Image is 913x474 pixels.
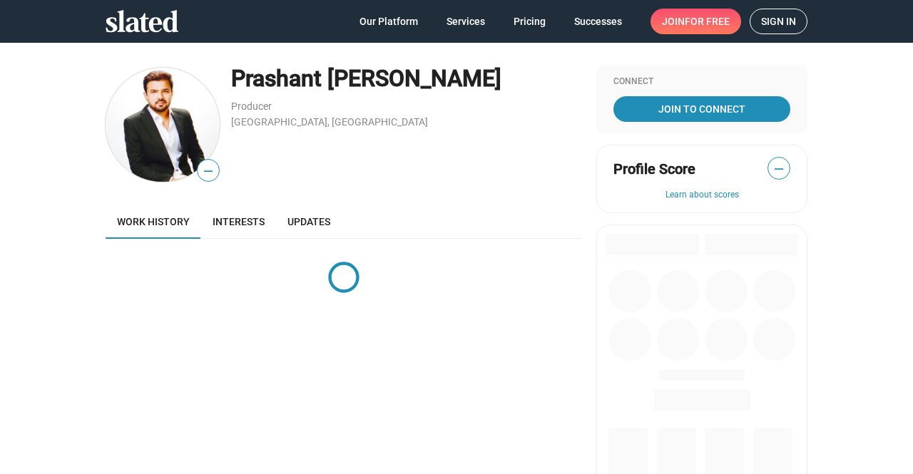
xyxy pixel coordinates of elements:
a: Join To Connect [613,96,790,122]
a: Joinfor free [651,9,741,34]
span: Interests [213,216,265,227]
span: for free [685,9,730,34]
a: Pricing [502,9,557,34]
span: Join To Connect [616,96,787,122]
a: Sign in [750,9,807,34]
a: [GEOGRAPHIC_DATA], [GEOGRAPHIC_DATA] [231,116,428,128]
a: Our Platform [348,9,429,34]
a: Successes [563,9,633,34]
div: Connect [613,76,790,88]
a: Work history [106,205,201,239]
a: Services [435,9,496,34]
button: Learn about scores [613,190,790,201]
a: Updates [276,205,342,239]
span: Our Platform [359,9,418,34]
div: Prashant [PERSON_NAME] [231,63,582,94]
span: — [198,162,219,180]
a: Interests [201,205,276,239]
span: Successes [574,9,622,34]
img: Prashant Ramesh Mishra [106,68,220,182]
span: Work history [117,216,190,227]
span: — [768,160,790,178]
span: Profile Score [613,160,695,179]
span: Services [447,9,485,34]
span: Updates [287,216,330,227]
a: Producer [231,101,272,112]
span: Sign in [761,9,796,34]
span: Join [662,9,730,34]
span: Pricing [514,9,546,34]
